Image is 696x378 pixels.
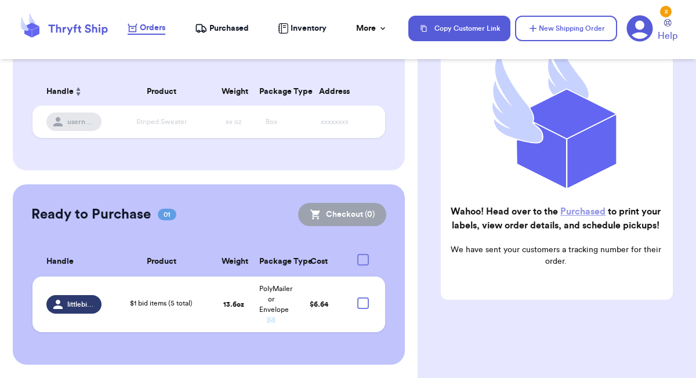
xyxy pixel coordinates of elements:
[46,256,74,268] span: Handle
[266,118,277,125] span: Box
[108,78,215,106] th: Product
[74,85,83,99] button: Sort ascending
[67,300,95,309] span: littlebit_thrifty
[450,205,661,232] h2: Wahoo! Head over to the to print your labels, view order details, and schedule pickups!
[108,247,215,277] th: Product
[226,118,242,125] span: xx oz
[130,300,193,307] span: $1 bid items (5 total)
[626,15,653,42] a: 2
[215,78,252,106] th: Weight
[252,78,290,106] th: Package Type
[310,301,328,308] span: $ 6.64
[660,6,672,17] div: 2
[321,118,349,125] span: xxxxxxxx
[259,285,292,324] span: PolyMailer or Envelope ✉️
[560,207,606,216] a: Purchased
[658,29,677,43] span: Help
[291,247,347,277] th: Cost
[223,301,244,308] strong: 13.6 oz
[515,16,617,41] button: New Shipping Order
[215,247,252,277] th: Weight
[67,117,95,126] span: username
[291,78,386,106] th: Address
[128,22,165,35] a: Orders
[658,19,677,43] a: Help
[356,23,387,34] div: More
[46,86,74,98] span: Handle
[158,209,176,220] span: 01
[209,23,249,34] span: Purchased
[252,247,290,277] th: Package Type
[140,22,165,34] span: Orders
[298,203,386,226] button: Checkout (0)
[195,23,249,34] a: Purchased
[136,118,187,125] span: Striped Sweater
[408,16,510,41] button: Copy Customer Link
[278,23,327,34] a: Inventory
[31,205,151,224] h2: Ready to Purchase
[291,23,327,34] span: Inventory
[450,244,661,267] p: We have sent your customers a tracking number for their order.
